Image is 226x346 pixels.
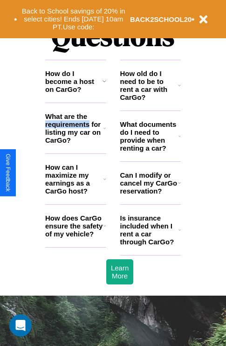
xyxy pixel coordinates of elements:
[130,15,192,23] b: BACK2SCHOOL20
[120,69,178,101] h3: How old do I need to be to rent a car with CarGo?
[120,120,179,152] h3: What documents do I need to provide when renting a car?
[5,154,11,192] div: Give Feedback
[106,259,133,284] button: Learn More
[17,5,130,34] button: Back to School savings of 20% in select cities! Ends [DATE] 10am PT.Use code:
[45,112,103,144] h3: What are the requirements for listing my car on CarGo?
[45,163,103,195] h3: How can I maximize my earnings as a CarGo host?
[120,214,178,246] h3: Is insurance included when I rent a car through CarGo?
[45,69,103,93] h3: How do I become a host on CarGo?
[120,171,178,195] h3: Can I modify or cancel my CarGo reservation?
[45,214,103,238] h3: How does CarGo ensure the safety of my vehicle?
[9,314,32,337] iframe: Intercom live chat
